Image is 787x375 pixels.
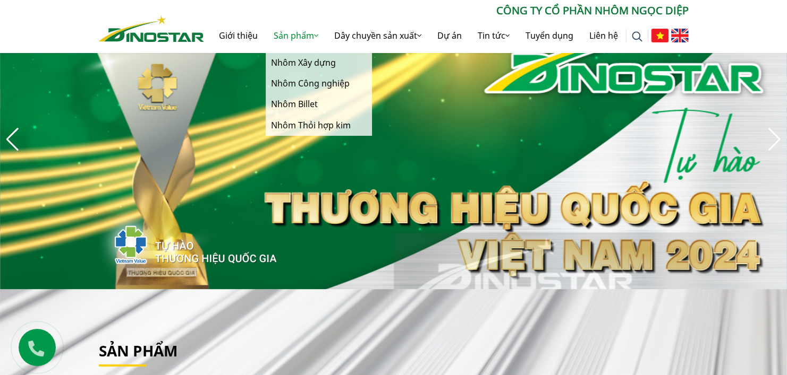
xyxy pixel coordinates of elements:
[429,19,470,53] a: Dự án
[204,3,689,19] p: CÔNG TY CỔ PHẦN NHÔM NGỌC DIỆP
[326,19,429,53] a: Dây chuyền sản xuất
[99,15,204,42] img: Nhôm Dinostar
[266,115,372,136] a: Nhôm Thỏi hợp kim
[83,206,278,278] img: thqg
[5,128,20,151] div: Previous slide
[767,128,782,151] div: Next slide
[671,29,689,42] img: English
[632,31,642,42] img: search
[266,73,372,94] a: Nhôm Công nghiệp
[211,19,266,53] a: Giới thiệu
[266,94,372,115] a: Nhôm Billet
[581,19,626,53] a: Liên hệ
[99,13,204,41] a: Nhôm Dinostar
[266,19,326,53] a: Sản phẩm
[470,19,518,53] a: Tin tức
[651,29,668,42] img: Tiếng Việt
[99,341,177,361] a: Sản phẩm
[266,53,372,73] a: Nhôm Xây dựng
[518,19,581,53] a: Tuyển dụng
